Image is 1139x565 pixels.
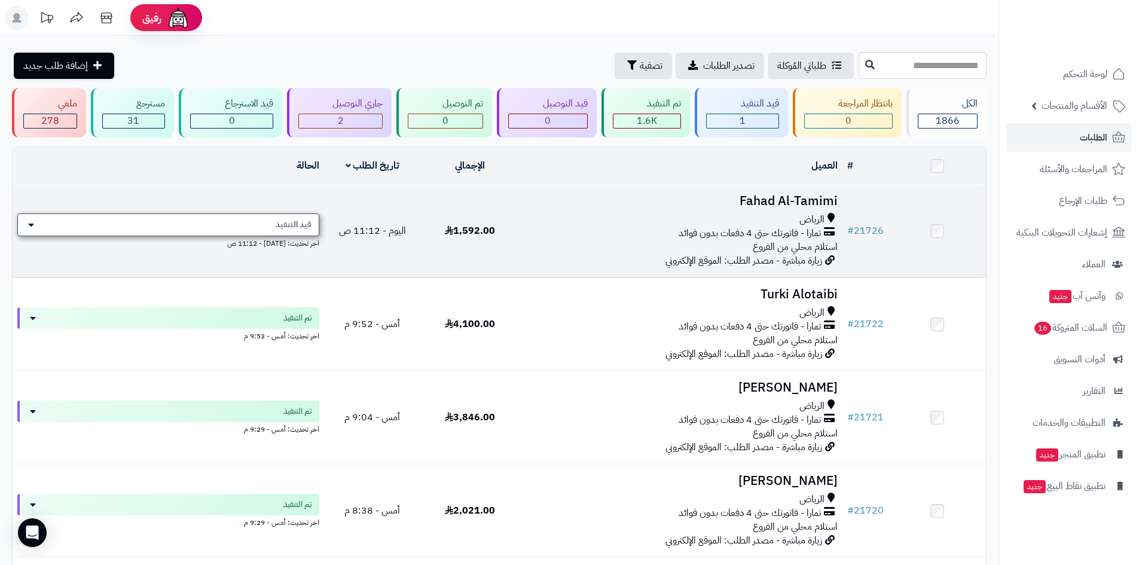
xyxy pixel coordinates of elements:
[845,114,851,128] span: 0
[799,306,825,320] span: الرياض
[1006,408,1132,437] a: التطبيقات والخدمات
[799,493,825,506] span: الرياض
[17,515,319,528] div: اخر تحديث: أمس - 9:29 م
[445,317,495,331] span: 4,100.00
[1035,446,1106,463] span: تطبيق المتجر
[494,88,599,138] a: قيد التوصيل 0
[706,97,779,111] div: قيد التنفيذ
[799,213,825,227] span: الرياض
[523,474,838,488] h3: [PERSON_NAME]
[1006,250,1132,279] a: العملاء
[637,114,657,128] span: 1.6K
[1006,187,1132,215] a: طلبات الإرجاع
[1006,282,1132,310] a: وآتس آبجديد
[1082,256,1106,273] span: العملاء
[191,114,273,128] div: 0
[276,219,312,231] span: قيد التنفيذ
[523,194,838,208] h3: Fahad Al-Tamimi
[753,426,838,441] span: استلام محلي من الفروع
[676,53,764,79] a: تصدير الطلبات
[298,97,383,111] div: جاري التوصيل
[777,59,826,73] span: طلباتي المُوكلة
[790,88,905,138] a: بانتظار المراجعة 0
[1059,193,1107,209] span: طلبات الإرجاع
[229,114,235,128] span: 0
[1006,60,1132,88] a: لوحة التحكم
[1033,319,1107,336] span: السلات المتروكة
[753,333,838,347] span: استلام محلي من الفروع
[1034,322,1051,335] span: 16
[442,114,448,128] span: 0
[283,499,312,511] span: تم التنفيذ
[103,114,165,128] div: 31
[1083,383,1106,399] span: التقارير
[1006,472,1132,500] a: تطبيق نقاط البيعجديد
[847,410,854,424] span: #
[1024,480,1046,493] span: جديد
[545,114,551,128] span: 0
[599,88,693,138] a: تم التنفيذ 1.6K
[904,88,989,138] a: الكل1866
[1006,313,1132,342] a: السلات المتروكة16
[344,317,400,331] span: أمس - 9:52 م
[615,53,672,79] button: تصفية
[346,158,400,173] a: تاريخ الطلب
[1016,224,1107,241] span: إشعارات التحويلات البنكية
[679,506,821,520] span: تمارا - فاتورتك حتى 4 دفعات بدون فوائد
[707,114,778,128] div: 1
[613,97,682,111] div: تم التنفيذ
[918,97,978,111] div: الكل
[799,399,825,413] span: الرياض
[166,6,190,30] img: ai-face.png
[455,158,485,173] a: الإجمالي
[1040,161,1107,178] span: المراجعات والأسئلة
[640,59,662,73] span: تصفية
[508,97,588,111] div: قيد التوصيل
[768,53,854,79] a: طلباتي المُوكلة
[613,114,681,128] div: 1554
[344,503,400,518] span: أمس - 8:38 م
[753,520,838,534] span: استلام محلي من الفروع
[23,59,88,73] span: إضافة طلب جديد
[1049,290,1071,303] span: جديد
[1022,478,1106,494] span: تطبيق نقاط البيع
[283,312,312,324] span: تم التنفيذ
[32,6,62,33] a: تحديثات المنصة
[665,533,822,548] span: زيارة مباشرة - مصدر الطلب: الموقع الإلكتروني
[18,518,47,547] div: Open Intercom Messenger
[847,410,884,424] a: #21721
[665,440,822,454] span: زيارة مباشرة - مصدر الطلب: الموقع الإلكتروني
[523,381,838,395] h3: [PERSON_NAME]
[811,158,838,173] a: العميل
[339,224,406,238] span: اليوم - 11:12 ص
[394,88,494,138] a: تم التوصيل 0
[1006,218,1132,247] a: إشعارات التحويلات البنكية
[176,88,285,138] a: قيد الاسترجاع 0
[679,413,821,427] span: تمارا - فاتورتك حتى 4 دفعات بدون فوائد
[338,114,344,128] span: 2
[17,329,319,341] div: اخر تحديث: أمس - 9:53 م
[847,503,854,518] span: #
[1080,129,1107,146] span: الطلبات
[847,317,884,331] a: #21722
[190,97,273,111] div: قيد الاسترجاع
[847,317,854,331] span: #
[17,236,319,249] div: اخر تحديث: [DATE] - 11:12 ص
[847,224,884,238] a: #21726
[142,11,161,25] span: رفيق
[102,97,166,111] div: مسترجع
[936,114,960,128] span: 1866
[804,97,893,111] div: بانتظار المراجعة
[17,422,319,435] div: اخر تحديث: أمس - 9:29 م
[299,114,383,128] div: 2
[805,114,893,128] div: 0
[283,405,312,417] span: تم التنفيذ
[285,88,395,138] a: جاري التوصيل 2
[847,503,884,518] a: #21720
[523,288,838,301] h3: Turki Alotaibi
[847,158,853,173] a: #
[1006,123,1132,152] a: الطلبات
[703,59,755,73] span: تصدير الطلبات
[1033,414,1106,431] span: التطبيقات والخدمات
[679,227,821,240] span: تمارا - فاتورتك حتى 4 دفعات بدون فوائد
